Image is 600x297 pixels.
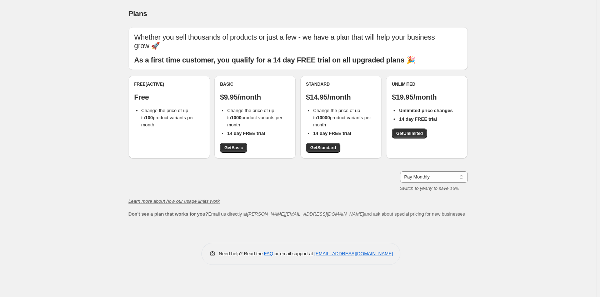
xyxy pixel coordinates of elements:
[392,81,462,87] div: Unlimited
[129,10,147,17] span: Plans
[264,251,273,256] a: FAQ
[224,145,243,151] span: Get Basic
[129,198,220,204] a: Learn more about how our usage limits work
[219,251,264,256] span: Need help? Read the
[134,56,415,64] b: As a first time customer, you qualify for a 14 day FREE trial on all upgraded plans 🎉
[396,131,423,136] span: Get Unlimited
[231,115,241,120] b: 1000
[306,81,376,87] div: Standard
[141,108,194,127] span: Change the price of up to product variants per month
[399,116,437,122] b: 14 day FREE trial
[227,108,282,127] span: Change the price of up to product variants per month
[134,33,462,50] p: Whether you sell thousands of products or just a few - we have a plan that will help your busines...
[317,115,330,120] b: 10000
[314,251,393,256] a: [EMAIL_ADDRESS][DOMAIN_NAME]
[220,81,290,87] div: Basic
[310,145,336,151] span: Get Standard
[399,108,452,113] b: Unlimited price changes
[392,93,462,101] p: $19.95/month
[129,211,208,217] b: Don't see a plan that works for you?
[247,211,364,217] a: [PERSON_NAME][EMAIL_ADDRESS][DOMAIN_NAME]
[313,131,351,136] b: 14 day FREE trial
[227,131,265,136] b: 14 day FREE trial
[306,143,340,153] a: GetStandard
[134,81,204,87] div: Free (Active)
[273,251,314,256] span: or email support at
[313,108,371,127] span: Change the price of up to product variants per month
[129,211,465,217] span: Email us directly at and ask about special pricing for new businesses
[145,115,153,120] b: 100
[134,93,204,101] p: Free
[220,93,290,101] p: $9.95/month
[220,143,247,153] a: GetBasic
[392,129,427,139] a: GetUnlimited
[306,93,376,101] p: $14.95/month
[400,186,459,191] i: Switch to yearly to save 16%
